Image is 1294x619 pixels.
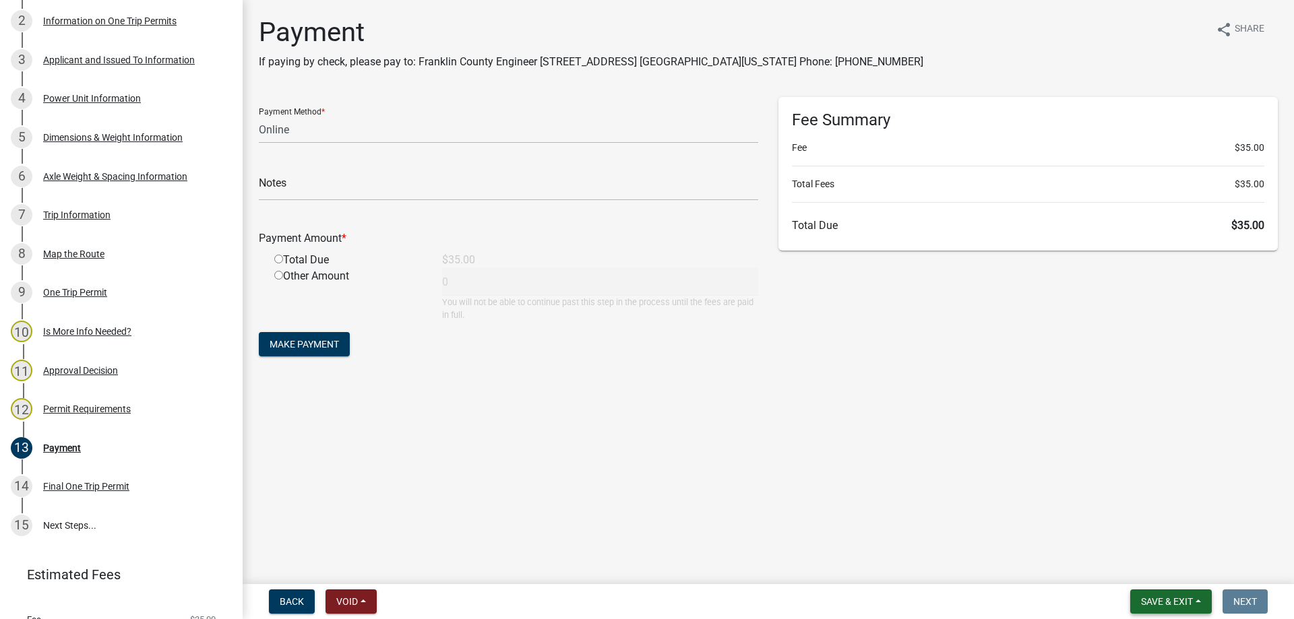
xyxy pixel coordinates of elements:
[11,360,32,381] div: 11
[259,332,350,356] button: Make Payment
[11,561,221,588] a: Estimated Fees
[1233,596,1257,607] span: Next
[11,321,32,342] div: 10
[280,596,304,607] span: Back
[43,133,183,142] div: Dimensions & Weight Information
[11,476,32,497] div: 14
[1205,16,1275,42] button: shareShare
[336,596,358,607] span: Void
[43,16,177,26] div: Information on One Trip Permits
[11,204,32,226] div: 7
[269,589,315,614] button: Back
[259,16,923,48] h1: Payment
[11,166,32,187] div: 6
[11,282,32,303] div: 9
[326,589,377,614] button: Void
[264,252,432,268] div: Total Due
[11,437,32,459] div: 13
[1130,589,1212,614] button: Save & Exit
[43,288,107,297] div: One Trip Permit
[792,110,1264,130] h6: Fee Summary
[1235,141,1264,155] span: $35.00
[11,49,32,71] div: 3
[43,482,129,491] div: Final One Trip Permit
[1216,22,1232,38] i: share
[1223,589,1268,614] button: Next
[259,54,923,70] p: If paying by check, please pay to: Franklin County Engineer [STREET_ADDRESS] [GEOGRAPHIC_DATA][US...
[11,127,32,148] div: 5
[1231,219,1264,232] span: $35.00
[1141,596,1193,607] span: Save & Exit
[43,249,104,259] div: Map the Route
[11,243,32,265] div: 8
[43,172,187,181] div: Axle Weight & Spacing Information
[11,398,32,420] div: 12
[43,404,131,414] div: Permit Requirements
[11,515,32,536] div: 15
[43,210,111,220] div: Trip Information
[43,327,131,336] div: Is More Info Needed?
[43,94,141,103] div: Power Unit Information
[11,88,32,109] div: 4
[1235,177,1264,191] span: $35.00
[43,366,118,375] div: Approval Decision
[43,443,81,453] div: Payment
[264,268,432,321] div: Other Amount
[270,339,339,350] span: Make Payment
[1235,22,1264,38] span: Share
[11,10,32,32] div: 2
[792,177,1264,191] li: Total Fees
[792,141,1264,155] li: Fee
[792,219,1264,232] h6: Total Due
[249,230,768,247] div: Payment Amount
[43,55,195,65] div: Applicant and Issued To Information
